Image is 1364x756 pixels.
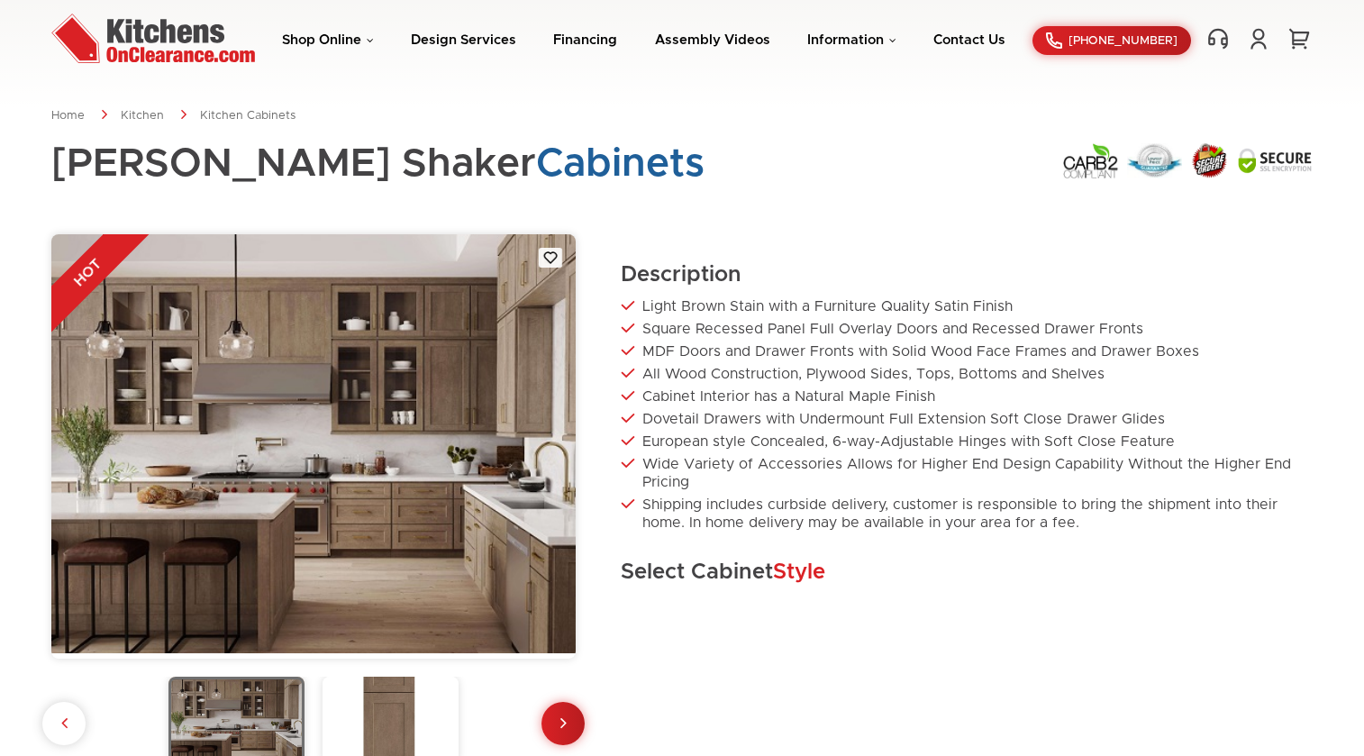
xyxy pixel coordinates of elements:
img: Kitchens On Clearance [51,14,255,63]
li: Light Brown Stain with a Furniture Quality Satin Finish [621,297,1313,315]
li: Shipping includes curbside delivery, customer is responsible to bring the shipment into their hom... [621,496,1313,532]
li: MDF Doors and Drawer Fronts with Solid Wood Face Frames and Drawer Boxes [621,342,1313,360]
li: Dovetail Drawers with Undermount Full Extension Soft Close Drawer Glides [621,410,1313,428]
li: Square Recessed Panel Full Overlay Doors and Recessed Drawer Fronts [621,320,1313,338]
a: Kitchen [121,110,164,122]
a: Contact Us [933,33,1005,47]
a: Shop Online [282,33,374,47]
span: Cabinets [536,144,705,184]
div: HOT [13,197,163,348]
h2: Description [621,261,1313,288]
span: Style [773,561,825,583]
li: All Wood Construction, Plywood Sides, Tops, Bottoms and Shelves [621,365,1313,383]
img: Secure SSL Encyption [1237,147,1313,174]
img: Secure Order [1190,142,1229,178]
a: Assembly Videos [655,33,770,47]
span: [PHONE_NUMBER] [1068,35,1178,47]
img: gallery_36_20870_20871_HZD_1.1.jpg [51,234,576,654]
li: Cabinet Interior has a Natural Maple Finish [621,387,1313,405]
li: European style Concealed, 6-way-Adjustable Hinges with Soft Close Feature [621,433,1313,451]
h1: [PERSON_NAME] Shaker [51,142,705,186]
a: Information [807,33,896,47]
a: Financing [553,33,617,47]
li: Wide Variety of Accessories Allows for Higher End Design Capability Without the Higher End Pricing [621,455,1313,491]
h2: Select Cabinet [621,559,1313,586]
a: Design Services [411,33,516,47]
img: Carb2 Compliant [1062,142,1119,179]
a: Home [51,110,85,122]
a: [PHONE_NUMBER] [1032,26,1191,55]
img: Lowest Price Guarantee [1127,143,1182,178]
a: Kitchen Cabinets [200,110,296,122]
